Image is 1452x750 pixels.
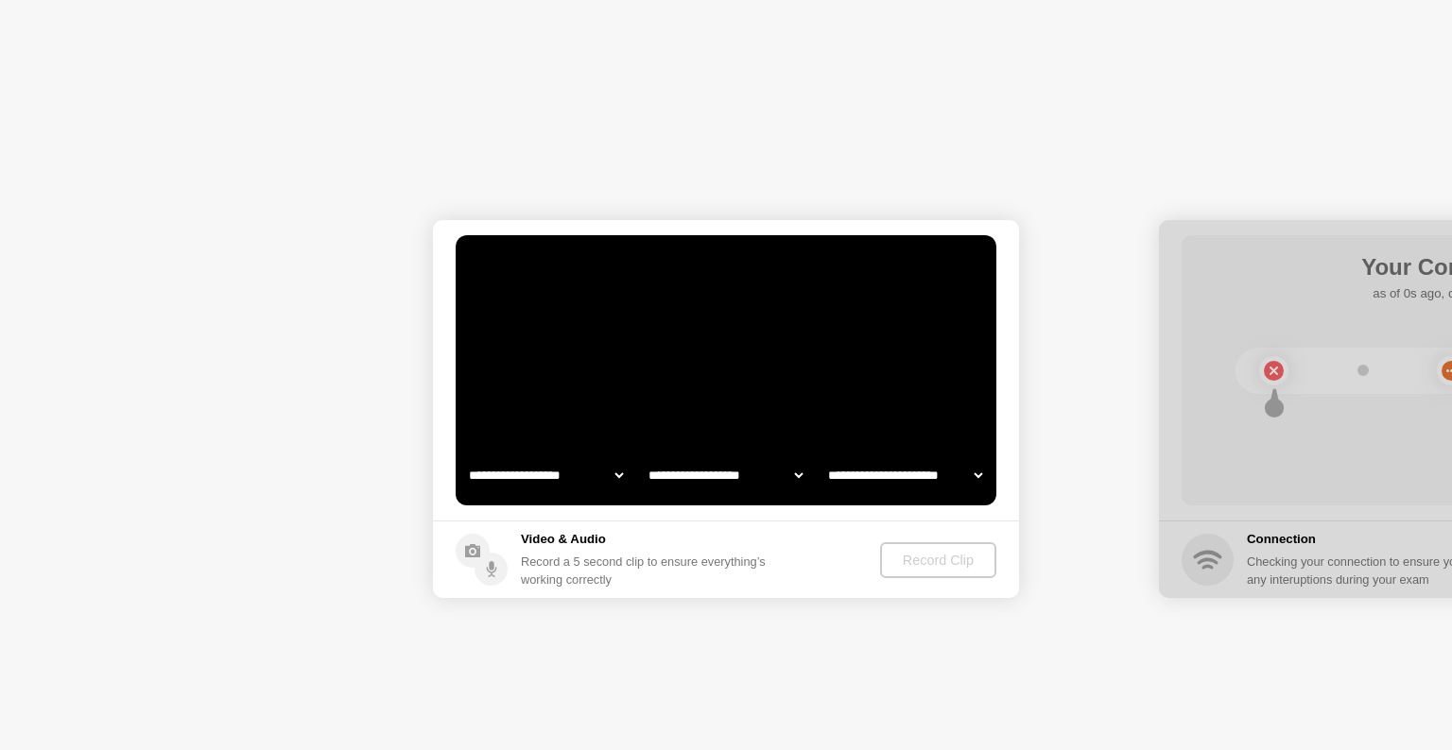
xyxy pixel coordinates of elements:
div: Record a 5 second clip to ensure everything’s working correctly [521,553,773,588]
select: Available speakers [645,456,806,494]
button: Record Clip [880,542,996,578]
select: Available cameras [465,456,627,494]
select: Available microphones [824,456,986,494]
h5: Video & Audio [521,530,773,549]
div: Record Clip [888,553,989,568]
